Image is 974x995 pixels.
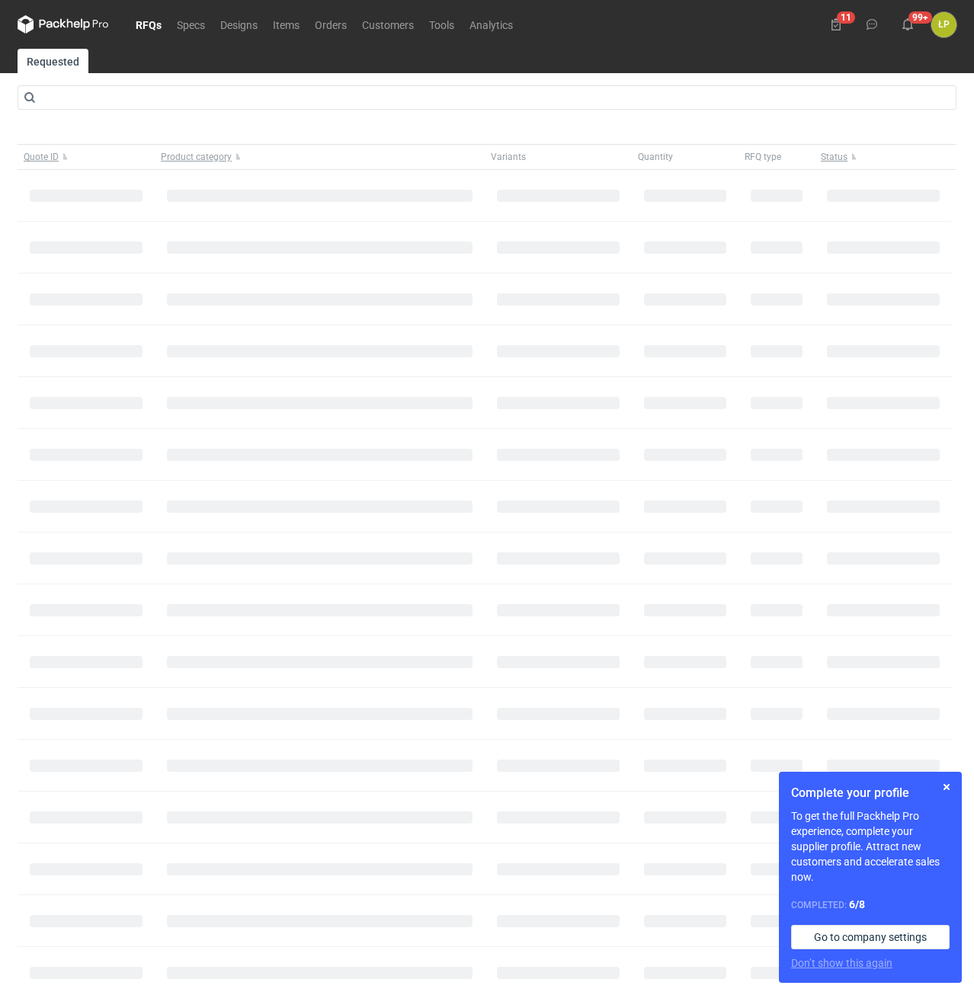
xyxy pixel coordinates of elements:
[791,925,950,949] a: Go to company settings
[791,784,950,802] h1: Complete your profile
[213,15,265,34] a: Designs
[791,897,950,913] div: Completed:
[421,15,462,34] a: Tools
[128,15,169,34] a: RFQs
[821,151,847,163] span: Status
[791,955,892,971] button: Don’t show this again
[265,15,307,34] a: Items
[745,151,781,163] span: RFQ type
[161,151,232,163] span: Product category
[18,49,88,73] a: Requested
[849,898,865,910] strong: 6 / 8
[462,15,521,34] a: Analytics
[307,15,354,34] a: Orders
[931,12,956,37] div: Łukasz Postawa
[896,12,920,37] button: 99+
[815,145,952,169] button: Status
[937,778,956,796] button: Skip for now
[791,808,950,885] p: To get the full Packhelp Pro experience, complete your supplier profile. Attract new customers an...
[155,145,485,169] button: Product category
[18,145,155,169] button: Quote ID
[931,12,956,37] button: ŁP
[18,15,109,34] svg: Packhelp Pro
[354,15,421,34] a: Customers
[24,151,59,163] span: Quote ID
[638,151,673,163] span: Quantity
[491,151,526,163] span: Variants
[169,15,213,34] a: Specs
[824,12,848,37] button: 11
